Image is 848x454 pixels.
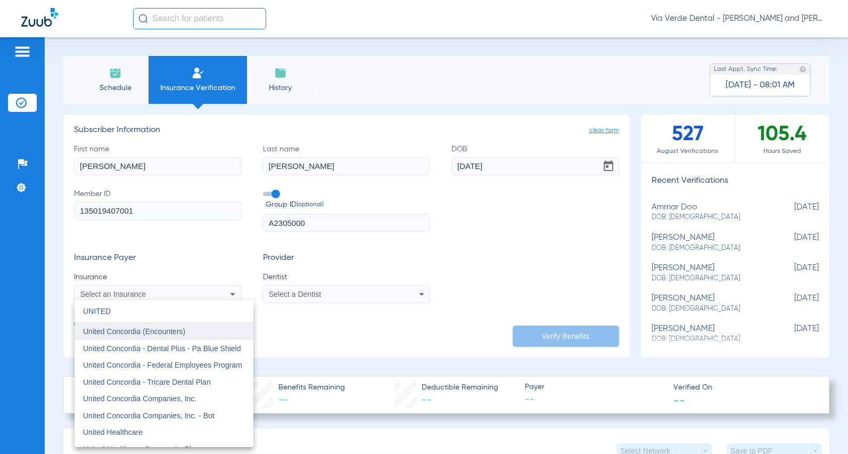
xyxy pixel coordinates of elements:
iframe: Chat Widget [795,403,848,454]
span: United Healthcare Community Plan [83,445,200,453]
span: United Concordia Companies, Inc. [83,394,196,403]
span: United Concordia - Federal Employees Program [83,361,242,369]
input: dropdown search [75,301,253,322]
span: United Healthcare [83,428,143,436]
span: United Concordia (Encounters) [83,327,185,336]
span: United Concordia - Tricare Dental Plan [83,378,211,386]
span: United Concordia - Dental Plus - Pa Blue Shield [83,344,241,353]
span: United Concordia Companies, Inc. - Bot [83,411,215,420]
